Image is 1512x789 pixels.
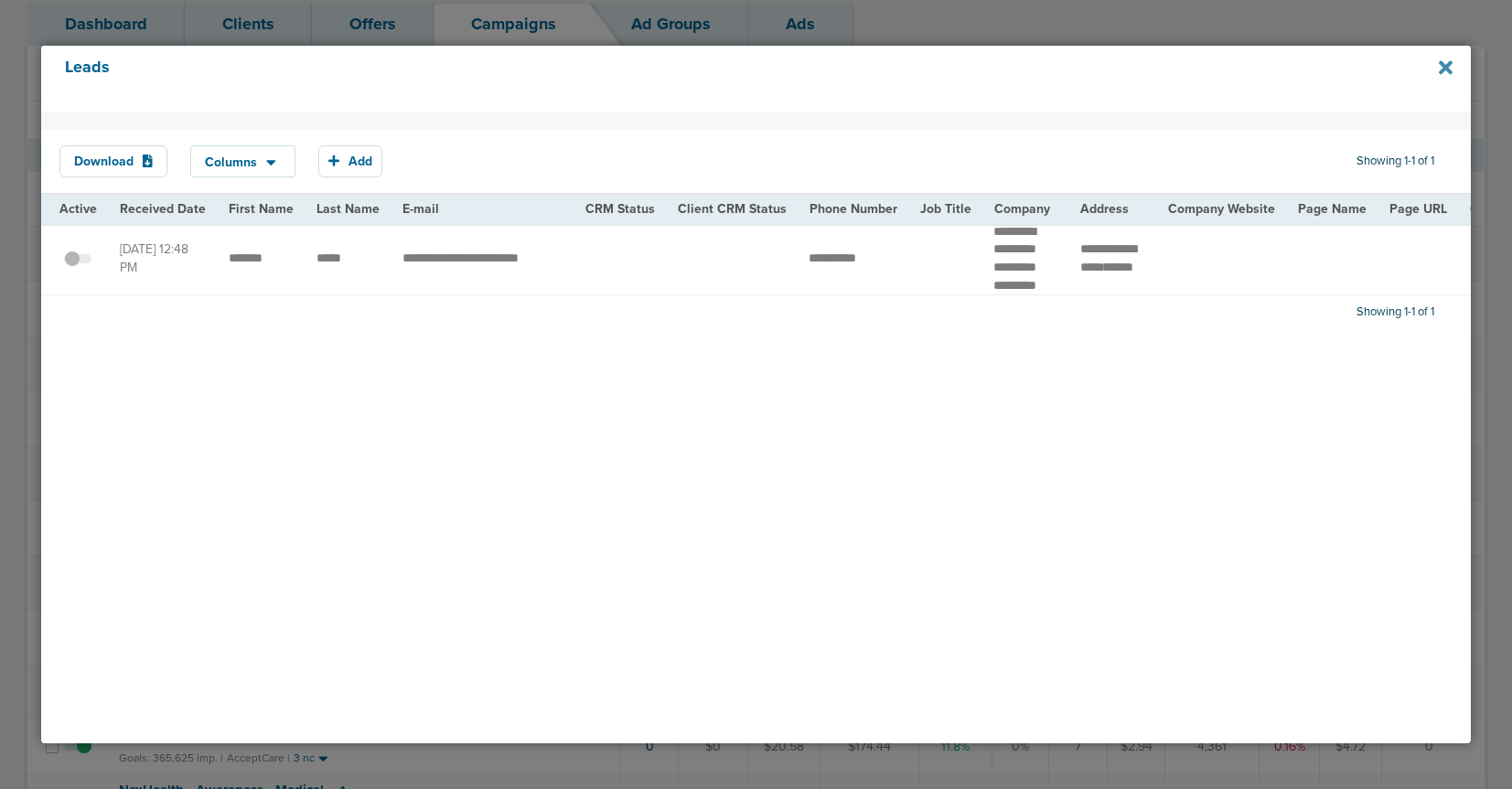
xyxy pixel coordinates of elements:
span: Add [349,154,372,169]
h4: Leads [65,58,1314,100]
span: Received Date [120,201,206,217]
th: Page Name [1287,195,1378,223]
button: Add [318,145,382,177]
th: Company [982,195,1069,223]
span: Active [59,201,97,217]
th: Company Website [1157,195,1287,223]
button: Download [59,145,167,177]
td: [DATE] 12:48 PM [109,223,218,295]
span: Page URL [1389,201,1447,217]
span: Columns [205,156,257,169]
span: Phone Number [810,201,897,217]
span: Last Name [316,201,380,217]
span: First Name [229,201,294,217]
span: Showing 1-1 of 1 [1357,304,1434,320]
span: CRM Status [585,201,655,217]
th: Address [1069,195,1157,223]
th: Job Title [908,195,982,223]
th: Client CRM Status [666,195,798,223]
span: Showing 1-1 of 1 [1357,154,1434,169]
span: E-mail [402,201,439,217]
